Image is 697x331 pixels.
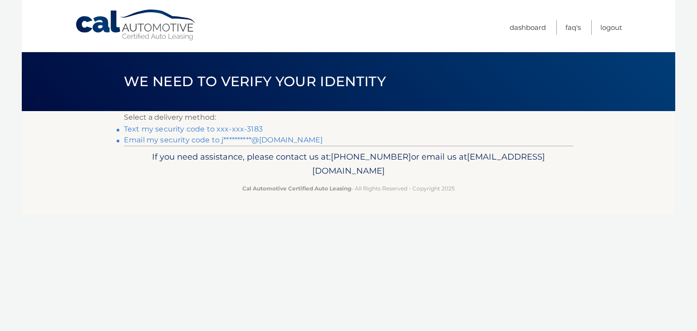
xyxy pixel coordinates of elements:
[130,150,567,179] p: If you need assistance, please contact us at: or email us at
[124,73,386,90] span: We need to verify your identity
[242,185,351,192] strong: Cal Automotive Certified Auto Leasing
[510,20,546,35] a: Dashboard
[331,151,411,162] span: [PHONE_NUMBER]
[124,125,263,133] a: Text my security code to xxx-xxx-3183
[124,136,323,144] a: Email my security code to j**********@[DOMAIN_NAME]
[600,20,622,35] a: Logout
[124,111,573,124] p: Select a delivery method:
[565,20,581,35] a: FAQ's
[130,184,567,193] p: - All Rights Reserved - Copyright 2025
[75,9,197,41] a: Cal Automotive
